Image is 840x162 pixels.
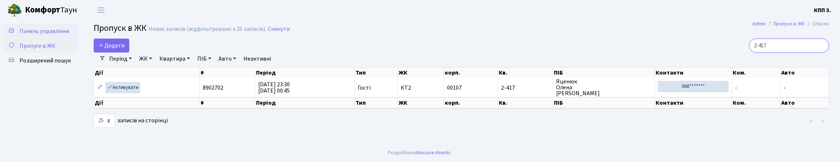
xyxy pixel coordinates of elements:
[556,79,652,96] span: Яценюк Олена [PERSON_NAME]
[136,53,155,65] a: ЖК
[501,85,550,91] span: 2-417
[814,6,831,14] b: КПП 3.
[444,68,498,78] th: корп.
[4,39,77,53] a: Пропуск в ЖК
[19,27,69,35] span: Панель управління
[94,114,168,128] label: записів на сторінці
[255,97,355,108] th: Період
[444,97,498,108] th: корп.
[203,84,223,92] span: 8902702
[780,97,829,108] th: Авто
[148,26,266,33] div: Немає записів (відфільтровано з 25 записів).
[105,82,140,93] a: Активувати
[749,39,829,53] input: Пошук...
[355,68,398,78] th: Тип
[4,53,77,68] a: Розширений пошук
[94,114,115,128] select: записів на сторінці
[780,68,829,78] th: Авто
[98,42,125,50] span: Додати
[355,97,398,108] th: Тип
[255,68,355,78] th: Період
[417,149,451,156] a: Massive Kinetic
[774,20,805,28] a: Пропуск в ЖК
[19,57,71,65] span: Розширений пошук
[258,80,290,95] span: [DATE] 23:30 [DATE] 00:45
[216,53,239,65] a: Авто
[732,68,780,78] th: Ком.
[106,53,135,65] a: Період
[553,97,655,108] th: ПІБ
[553,68,655,78] th: ПІБ
[447,84,462,92] span: 00107
[4,24,77,39] a: Панель управління
[94,68,200,78] th: Дії
[735,84,737,92] span: -
[94,97,200,108] th: Дії
[156,53,193,65] a: Квартира
[268,26,290,33] a: Скинути
[741,16,840,32] nav: breadcrumb
[814,6,831,15] a: КПП 3.
[25,4,60,16] b: Комфорт
[398,68,444,78] th: ЖК
[19,42,55,50] span: Пропуск в ЖК
[25,4,77,17] span: Таун
[498,68,553,78] th: Кв.
[241,53,274,65] a: Неактивні
[92,4,110,16] button: Переключити навігацію
[7,3,22,18] img: logo.png
[401,85,441,91] span: КТ2
[358,85,371,91] span: Гості
[805,20,829,28] li: Список
[752,20,766,28] a: Admin
[94,39,129,53] a: Додати
[388,149,452,157] div: Розроблено .
[200,97,255,108] th: #
[398,97,444,108] th: ЖК
[498,97,553,108] th: Кв.
[732,97,780,108] th: Ком.
[783,84,786,92] span: -
[200,68,255,78] th: #
[655,97,732,108] th: Контакти
[655,68,732,78] th: Контакти
[94,22,147,35] span: Пропуск в ЖК
[194,53,214,65] a: ПІБ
